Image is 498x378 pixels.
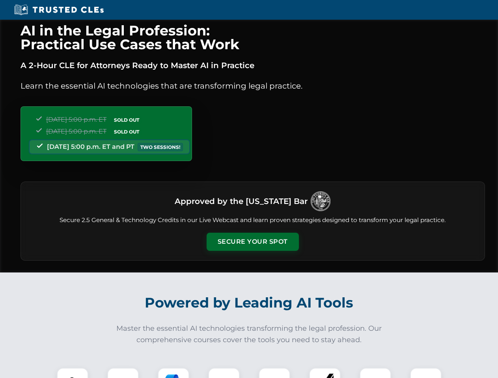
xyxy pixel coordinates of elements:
img: Logo [311,191,330,211]
img: Trusted CLEs [12,4,106,16]
p: A 2-Hour CLE for Attorneys Ready to Master AI in Practice [21,59,485,72]
span: SOLD OUT [111,128,142,136]
h2: Powered by Leading AI Tools [31,289,468,317]
p: Learn the essential AI technologies that are transforming legal practice. [21,80,485,92]
h3: Approved by the [US_STATE] Bar [175,194,308,208]
button: Secure Your Spot [207,233,299,251]
h1: AI in the Legal Profession: Practical Use Cases that Work [21,24,485,51]
p: Master the essential AI technologies transforming the legal profession. Our comprehensive courses... [111,323,387,346]
span: [DATE] 5:00 p.m. ET [46,128,106,135]
span: [DATE] 5:00 p.m. ET [46,116,106,123]
p: Secure 2.5 General & Technology Credits in our Live Webcast and learn proven strategies designed ... [30,216,475,225]
span: SOLD OUT [111,116,142,124]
